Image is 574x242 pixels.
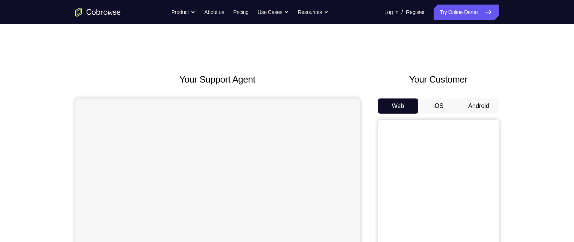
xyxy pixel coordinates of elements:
button: Product [171,5,195,20]
a: About us [204,5,224,20]
a: Try Online Demo [434,5,499,20]
h2: Your Customer [378,73,499,86]
button: iOS [418,98,459,114]
h2: Your Support Agent [75,73,360,86]
span: / [401,8,403,17]
button: Use Cases [258,5,289,20]
a: Register [406,5,425,20]
button: Android [459,98,499,114]
button: Web [378,98,418,114]
button: Resources [298,5,328,20]
a: Log In [384,5,398,20]
a: Pricing [233,5,248,20]
a: Go to the home page [75,8,121,17]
